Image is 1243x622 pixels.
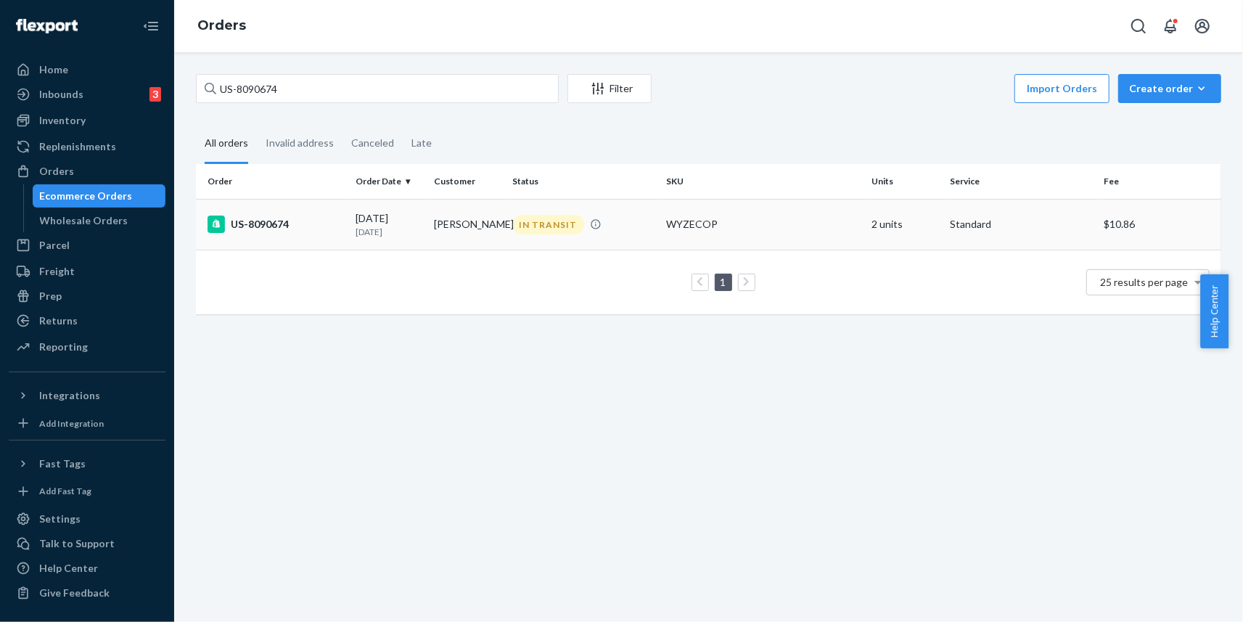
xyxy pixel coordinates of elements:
div: Late [411,124,432,162]
ol: breadcrumbs [186,5,258,47]
a: Orders [9,160,165,183]
a: Inbounds3 [9,83,165,106]
div: [DATE] [356,211,422,238]
div: Help Center [39,561,98,576]
td: 2 units [866,199,944,250]
a: Add Integration [9,413,165,434]
button: Fast Tags [9,452,165,475]
div: Filter [568,81,651,96]
img: Flexport logo [16,19,78,33]
div: Freight [39,264,75,279]
div: 3 [149,87,161,102]
a: Add Fast Tag [9,481,165,502]
div: Integrations [39,388,100,403]
a: Talk to Support [9,532,165,555]
button: Give Feedback [9,581,165,605]
button: Open notifications [1156,12,1185,41]
p: Standard [951,217,1093,232]
th: Fee [1098,164,1221,199]
th: Order [196,164,350,199]
a: Inventory [9,109,165,132]
div: Give Feedback [39,586,110,600]
span: 25 results per page [1101,276,1189,288]
div: Ecommerce Orders [40,189,133,203]
div: Inventory [39,113,86,128]
th: Units [866,164,944,199]
div: Inbounds [39,87,83,102]
div: Add Integration [39,417,104,430]
div: Replenishments [39,139,116,154]
a: Prep [9,285,165,308]
div: Talk to Support [39,536,115,551]
a: Home [9,58,165,81]
div: Add Fast Tag [39,485,91,497]
a: Parcel [9,234,165,257]
button: Create order [1118,74,1221,103]
div: Fast Tags [39,457,86,471]
div: IN TRANSIT [513,215,584,234]
div: Invalid address [266,124,334,162]
div: All orders [205,124,248,164]
button: Help Center [1200,274,1228,348]
a: Replenishments [9,135,165,158]
a: Reporting [9,335,165,359]
a: Settings [9,507,165,531]
button: Close Navigation [136,12,165,41]
div: Customer [434,175,501,187]
div: US-8090674 [208,216,344,233]
div: Reporting [39,340,88,354]
button: Open account menu [1188,12,1217,41]
div: WYZECOP [667,217,861,232]
a: Returns [9,309,165,332]
div: Create order [1129,81,1210,96]
td: $10.86 [1098,199,1221,250]
input: Search orders [196,74,559,103]
a: Freight [9,260,165,283]
a: Page 1 is your current page [718,276,729,288]
div: Settings [39,512,81,526]
th: Order Date [350,164,428,199]
th: Service [945,164,1099,199]
div: Returns [39,314,78,328]
a: Wholesale Orders [33,209,166,232]
a: Help Center [9,557,165,580]
button: Open Search Box [1124,12,1153,41]
div: Canceled [351,124,394,162]
a: Ecommerce Orders [33,184,166,208]
td: [PERSON_NAME] [428,199,506,250]
button: Integrations [9,384,165,407]
th: Status [507,164,661,199]
button: Import Orders [1014,74,1109,103]
div: Wholesale Orders [40,213,128,228]
div: Orders [39,164,74,179]
div: Parcel [39,238,70,253]
th: SKU [661,164,866,199]
div: Home [39,62,68,77]
button: Filter [567,74,652,103]
a: Orders [197,17,246,33]
p: [DATE] [356,226,422,238]
div: Prep [39,289,62,303]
